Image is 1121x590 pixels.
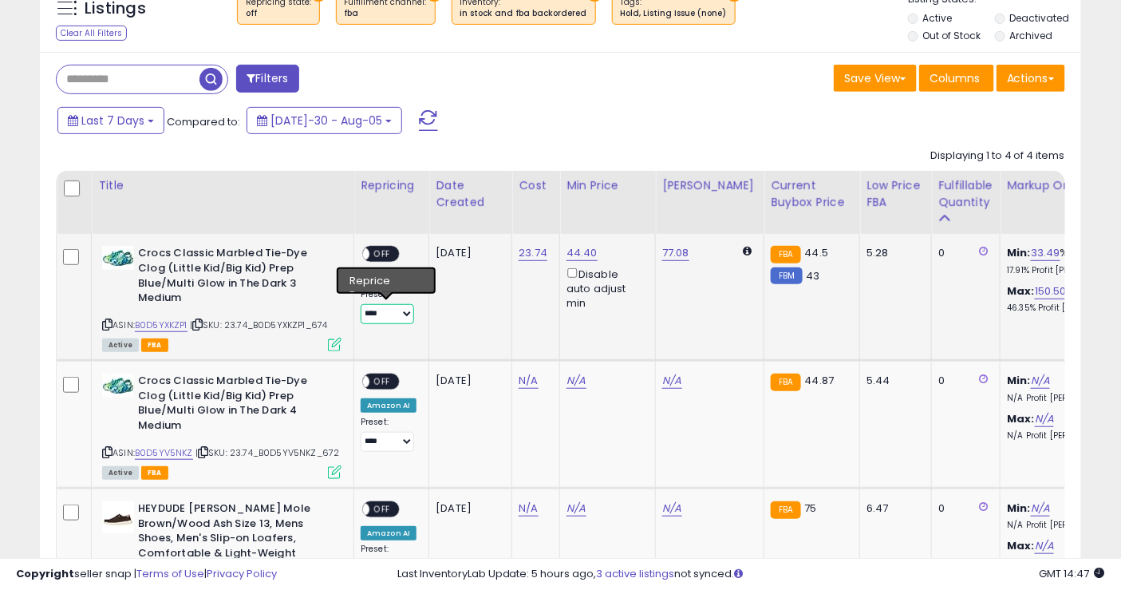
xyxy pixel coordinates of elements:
div: Amazon AI [361,398,416,413]
span: OFF [369,247,395,261]
a: Privacy Policy [207,566,277,581]
b: Max: [1007,283,1035,299]
div: [DATE] [436,246,499,260]
div: in stock and fba backordered [460,8,587,19]
div: Current Buybox Price [771,177,853,211]
button: Last 7 Days [57,107,164,134]
a: 150.50 [1035,283,1067,299]
a: B0D5YV5NKZ [135,446,193,460]
small: FBM [771,267,802,284]
b: Min: [1007,501,1031,516]
button: Actions [997,65,1065,92]
div: 0 [938,374,988,388]
a: N/A [519,501,538,517]
div: 6.47 [866,501,919,516]
div: Hold, Listing Issue (none) [621,8,727,19]
label: Archived [1010,29,1053,42]
b: Crocs Classic Marbled Tie-Dye Clog (Little Kid/Big Kid) Prep Blue/Multi Glow in The Dark 4 Medium [138,374,332,437]
span: 44.5 [805,245,829,260]
a: 77.08 [662,245,689,261]
small: FBA [771,246,800,263]
div: 5.44 [866,374,919,388]
img: 41hQXSvEQ+L._SL40_.jpg [102,246,134,270]
div: Last InventoryLab Update: 5 hours ago, not synced. [397,567,1105,582]
div: [PERSON_NAME] [662,177,757,194]
div: 0 [938,501,988,516]
span: 75 [805,501,817,516]
a: N/A [662,501,681,517]
div: Preset: [361,289,416,325]
span: 43 [807,268,820,283]
span: Columns [930,70,980,86]
div: [DATE] [436,501,499,516]
div: Cost [519,177,553,194]
a: 23.74 [519,245,547,261]
div: off [246,8,311,19]
span: FBA [141,339,168,352]
small: FBA [771,374,800,391]
div: Low Price FBA [866,177,925,211]
b: Max: [1007,411,1035,426]
a: 44.40 [566,245,598,261]
div: Amazon AI [361,526,416,541]
label: Deactivated [1010,11,1070,25]
div: Date Created [436,177,505,211]
a: N/A [1035,411,1054,427]
button: Columns [919,65,994,92]
b: HEYDUDE [PERSON_NAME] Mole Brown/Wood Ash Size 13, Mens Shoes, Men's Slip-on Loafers, Comfortable... [138,501,332,564]
a: B0D5YXKZP1 [135,319,187,332]
b: Max: [1007,538,1035,553]
span: 2025-08-13 14:47 GMT [1040,566,1105,581]
i: Calculated using Dynamic Max Price. [743,246,752,256]
div: Clear All Filters [56,26,127,41]
span: OFF [369,375,395,389]
div: Repricing [361,177,422,194]
span: [DATE]-30 - Aug-05 [270,113,382,129]
span: Last 7 Days [81,113,144,129]
span: All listings currently available for purchase on Amazon [102,339,139,352]
a: Terms of Use [136,566,204,581]
div: ASIN: [102,246,341,350]
b: Crocs Classic Marbled Tie-Dye Clog (Little Kid/Big Kid) Prep Blue/Multi Glow in The Dark 3 Medium [138,246,332,309]
button: Filters [236,65,298,93]
div: Displaying 1 to 4 of 4 items [930,148,1065,164]
div: Preset: [361,417,416,453]
a: 33.49 [1031,245,1060,261]
img: 31rt5GQew8L._SL40_.jpg [102,501,134,533]
div: Fulfillable Quantity [938,177,993,211]
a: N/A [566,501,586,517]
a: N/A [662,373,681,389]
div: 5.28 [866,246,919,260]
button: [DATE]-30 - Aug-05 [247,107,402,134]
span: | SKU: 23.74_B0D5YXKZP1_674 [190,319,328,331]
div: Amazon AI [361,271,416,285]
b: Min: [1007,245,1031,260]
button: Save View [834,65,917,92]
div: Disable auto adjust min [566,265,643,311]
span: OFF [369,503,395,517]
strong: Copyright [16,566,74,581]
div: Title [98,177,347,194]
a: N/A [1031,501,1050,517]
a: N/A [566,373,586,389]
a: N/A [1031,373,1050,389]
div: 0 [938,246,988,260]
span: All listings currently available for purchase on Amazon [102,466,139,480]
b: Min: [1007,373,1031,388]
div: Min Price [566,177,649,194]
span: Compared to: [167,114,240,129]
label: Out of Stock [923,29,981,42]
span: FBA [141,466,168,480]
a: N/A [1035,538,1054,554]
small: FBA [771,501,800,519]
a: 3 active listings [597,566,675,581]
a: N/A [519,373,538,389]
span: | SKU: 23.74_B0D5YV5NKZ_672 [195,446,340,459]
div: ASIN: [102,374,341,477]
div: seller snap | | [16,567,277,582]
label: Active [923,11,953,25]
span: 44.87 [805,373,835,388]
div: fba [345,8,427,19]
div: [DATE] [436,374,499,388]
img: 41hQXSvEQ+L._SL40_.jpg [102,374,134,398]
